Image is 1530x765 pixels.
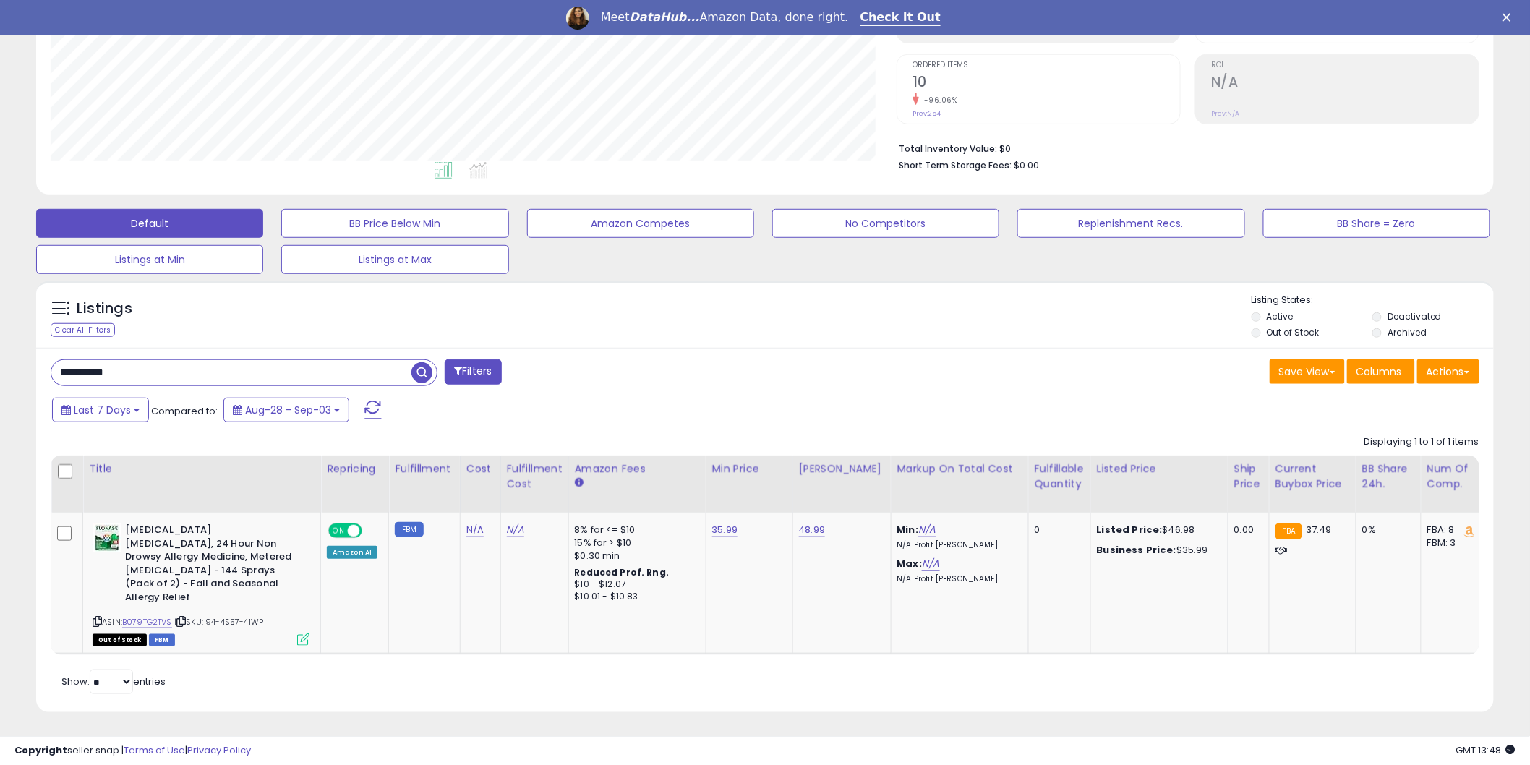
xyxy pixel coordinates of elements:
[1503,13,1517,22] div: Close
[1427,537,1475,550] div: FBM: 3
[1263,209,1490,238] button: BB Share = Zero
[14,743,67,757] strong: Copyright
[395,522,423,537] small: FBM
[1252,294,1494,307] p: Listing States:
[913,74,1180,93] h2: 10
[1417,359,1479,384] button: Actions
[799,461,885,476] div: [PERSON_NAME]
[445,359,501,385] button: Filters
[1097,461,1222,476] div: Listed Price
[36,245,263,274] button: Listings at Min
[89,461,315,476] div: Title
[187,743,251,757] a: Privacy Policy
[799,523,826,537] a: 48.99
[1234,461,1263,492] div: Ship Price
[860,10,941,26] a: Check It Out
[1427,461,1480,492] div: Num of Comp.
[51,323,115,337] div: Clear All Filters
[223,398,349,422] button: Aug-28 - Sep-03
[1388,310,1442,322] label: Deactivated
[1017,209,1244,238] button: Replenishment Recs.
[1364,435,1479,449] div: Displaying 1 to 1 of 1 items
[575,523,695,537] div: 8% for <= $10
[36,209,263,238] button: Default
[1388,326,1427,338] label: Archived
[1035,523,1080,537] div: 0
[1097,544,1217,557] div: $35.99
[507,461,563,492] div: Fulfillment Cost
[1267,326,1320,338] label: Out of Stock
[575,566,670,578] b: Reduced Prof. Rng.
[1014,158,1039,172] span: $0.00
[281,209,508,238] button: BB Price Below Min
[52,398,149,422] button: Last 7 Days
[281,245,508,274] button: Listings at Max
[245,403,331,417] span: Aug-28 - Sep-03
[77,299,132,319] h5: Listings
[1211,61,1479,69] span: ROI
[575,461,700,476] div: Amazon Fees
[1234,523,1258,537] div: 0.00
[507,523,524,537] a: N/A
[360,525,383,537] span: OFF
[327,546,377,559] div: Amazon AI
[1306,523,1332,537] span: 37.49
[1356,364,1402,379] span: Columns
[330,525,348,537] span: ON
[772,209,999,238] button: No Competitors
[575,550,695,563] div: $0.30 min
[891,456,1028,513] th: The percentage added to the cost of goods (COGS) that forms the calculator for Min & Max prices.
[575,537,695,550] div: 15% for > $10
[93,634,147,646] span: All listings that are currently out of stock and unavailable for purchase on Amazon
[466,461,495,476] div: Cost
[1456,743,1516,757] span: 2025-09-11 13:48 GMT
[14,744,251,758] div: seller snap | |
[1427,523,1475,537] div: FBA: 8
[1035,461,1085,492] div: Fulfillable Quantity
[1362,523,1410,537] div: 0%
[918,523,936,537] a: N/A
[897,540,1017,550] p: N/A Profit [PERSON_NAME]
[913,61,1180,69] span: Ordered Items
[897,523,919,537] b: Min:
[1347,359,1415,384] button: Columns
[897,574,1017,584] p: N/A Profit [PERSON_NAME]
[395,461,453,476] div: Fulfillment
[575,591,695,603] div: $10.01 - $10.83
[466,523,484,537] a: N/A
[527,209,754,238] button: Amazon Competes
[712,523,738,537] a: 35.99
[1211,109,1239,118] small: Prev: N/A
[122,616,172,628] a: B079TG2TVS
[61,675,166,688] span: Show: entries
[899,159,1012,171] b: Short Term Storage Fees:
[1267,310,1294,322] label: Active
[1362,461,1415,492] div: BB Share 24h.
[899,142,997,155] b: Total Inventory Value:
[1097,523,1163,537] b: Listed Price:
[93,523,309,644] div: ASIN:
[601,10,849,25] div: Meet Amazon Data, done right.
[74,403,131,417] span: Last 7 Days
[575,578,695,591] div: $10 - $12.07
[1097,543,1176,557] b: Business Price:
[897,461,1022,476] div: Markup on Total Cost
[124,743,185,757] a: Terms of Use
[922,557,939,571] a: N/A
[1097,523,1217,537] div: $46.98
[93,523,121,552] img: 419vxyog2JL._SL40_.jpg
[919,95,958,106] small: -96.06%
[899,139,1469,156] li: $0
[566,7,589,30] img: Profile image for Georgie
[575,476,584,490] small: Amazon Fees.
[174,616,263,628] span: | SKU: 94-4S57-41WP
[1275,461,1350,492] div: Current Buybox Price
[1270,359,1345,384] button: Save View
[327,461,382,476] div: Repricing
[151,404,218,418] span: Compared to:
[897,557,923,570] b: Max:
[1211,74,1479,93] h2: N/A
[630,10,700,24] i: DataHub...
[712,461,787,476] div: Min Price
[913,109,941,118] small: Prev: 254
